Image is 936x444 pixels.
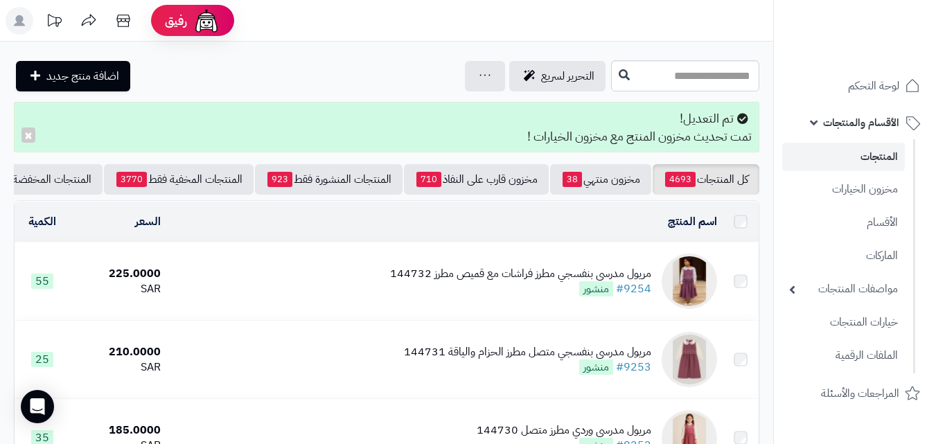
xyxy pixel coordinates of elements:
a: مواصفات المنتجات [782,274,905,304]
div: مريول مدرسي وردي مطرز متصل 144730 [477,423,651,438]
a: مخزون الخيارات [782,175,905,204]
span: المراجعات والأسئلة [821,384,899,403]
div: 225.0000 [76,266,161,282]
a: المنتجات المخفية فقط3770 [104,164,254,195]
a: المراجعات والأسئلة [782,377,928,410]
div: SAR [76,359,161,375]
div: Open Intercom Messenger [21,390,54,423]
img: مريول مدرسي بنفسجي متصل مطرز الحزام والياقة 144731 [662,332,717,387]
span: 55 [31,274,53,289]
span: 4693 [665,172,696,187]
a: مخزون منتهي38 [550,164,651,195]
img: ai-face.png [193,7,220,35]
a: التحرير لسريع [509,61,606,91]
span: لوحة التحكم [848,76,899,96]
a: مخزون قارب على النفاذ710 [404,164,549,195]
span: 3770 [116,172,147,187]
img: مريول مدرسي بنفسجي مطرز فراشات مع قميص مطرز 144732 [662,254,717,309]
a: المنتجات [782,143,905,171]
span: 710 [416,172,441,187]
div: SAR [76,281,161,297]
div: 210.0000 [76,344,161,360]
a: المنتجات المنشورة فقط923 [255,164,403,195]
a: الأقسام [782,208,905,238]
span: 923 [267,172,292,187]
span: التحرير لسريع [541,68,594,85]
span: 38 [563,172,582,187]
span: 25 [31,352,53,367]
div: تم التعديل! تمت تحديث مخزون المنتج مع مخزون الخيارات ! [14,102,759,152]
a: خيارات المنتجات [782,308,905,337]
span: منشور [579,281,613,296]
a: الكمية [28,213,56,230]
a: السعر [135,213,161,230]
a: اضافة منتج جديد [16,61,130,91]
a: #9254 [616,281,651,297]
button: × [21,127,35,143]
a: اسم المنتج [668,213,717,230]
a: تحديثات المنصة [37,7,71,38]
span: رفيق [165,12,187,29]
div: مريول مدرسي بنفسجي مطرز فراشات مع قميص مطرز 144732 [390,266,651,282]
div: 185.0000 [76,423,161,438]
a: الماركات [782,241,905,271]
img: logo-2.png [842,39,923,68]
a: #9253 [616,359,651,375]
span: اضافة منتج جديد [46,68,119,85]
div: مريول مدرسي بنفسجي متصل مطرز الحزام والياقة 144731 [404,344,651,360]
a: كل المنتجات4693 [653,164,759,195]
span: منشور [579,359,613,375]
a: الملفات الرقمية [782,341,905,371]
span: الأقسام والمنتجات [823,113,899,132]
a: لوحة التحكم [782,69,928,103]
